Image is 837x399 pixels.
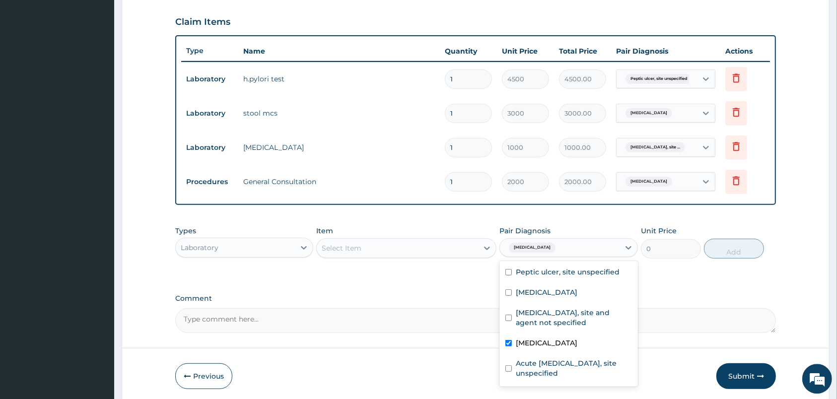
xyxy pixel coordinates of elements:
h3: Claim Items [175,17,230,28]
th: Quantity [440,42,497,62]
label: [MEDICAL_DATA], site and agent not specified [516,308,631,328]
label: Item [316,226,333,236]
button: Submit [716,364,776,390]
label: Types [175,227,196,236]
span: [MEDICAL_DATA], site ... [626,143,685,153]
label: Unit Price [641,226,677,236]
div: Laboratory [181,243,218,253]
label: Acute [MEDICAL_DATA], site unspecified [516,359,631,379]
td: Laboratory [181,105,238,123]
label: Peptic ulcer, site unspecified [516,267,620,277]
td: General Consultation [238,172,440,192]
td: Laboratory [181,70,238,89]
th: Pair Diagnosis [611,42,720,62]
button: Add [704,239,764,259]
th: Type [181,42,238,61]
th: Total Price [554,42,611,62]
th: Actions [720,42,770,62]
span: [MEDICAL_DATA] [626,177,672,187]
span: [MEDICAL_DATA] [626,109,672,119]
td: stool mcs [238,104,440,124]
label: Pair Diagnosis [499,226,551,236]
span: We're online! [58,125,137,225]
th: Name [238,42,440,62]
textarea: Type your message and hit 'Enter' [5,271,189,306]
td: h.pylori test [238,69,440,89]
td: Procedures [181,173,238,192]
span: [MEDICAL_DATA] [509,243,556,253]
div: Minimize live chat window [163,5,187,29]
td: [MEDICAL_DATA] [238,138,440,158]
button: Previous [175,364,232,390]
td: Laboratory [181,139,238,157]
label: [MEDICAL_DATA] [516,338,577,348]
label: Comment [175,295,776,303]
label: [MEDICAL_DATA] [516,288,577,298]
th: Unit Price [497,42,554,62]
div: Chat with us now [52,56,167,68]
img: d_794563401_company_1708531726252_794563401 [18,50,40,74]
div: Select Item [322,244,361,254]
span: Peptic ulcer, site unspecified [626,74,693,84]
